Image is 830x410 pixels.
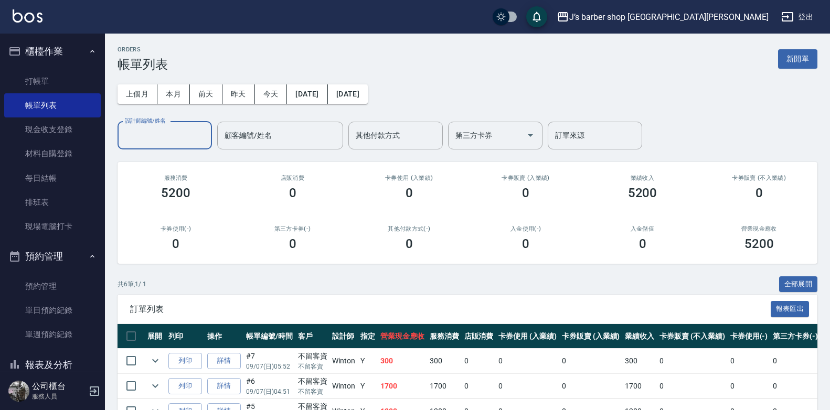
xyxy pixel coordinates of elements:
[714,225,805,232] h2: 營業現金應收
[255,84,288,104] button: 今天
[4,190,101,214] a: 排班表
[744,236,774,251] h3: 5200
[522,127,539,144] button: Open
[462,349,496,373] td: 0
[118,46,168,53] h2: ORDERS
[522,236,529,251] h3: 0
[246,387,293,396] p: 09/07 (日) 04:51
[168,378,202,394] button: 列印
[130,175,221,181] h3: 服務消費
[246,362,293,371] p: 09/07 (日) 05:52
[32,381,86,392] h5: 公司櫃台
[406,236,413,251] h3: 0
[770,374,821,398] td: 0
[364,175,455,181] h2: 卡券使用 (入業績)
[207,378,241,394] a: 詳情
[247,175,338,181] h2: 店販消費
[728,374,771,398] td: 0
[552,6,773,28] button: J’s barber shop [GEOGRAPHIC_DATA][PERSON_NAME]
[559,324,623,349] th: 卡券販賣 (入業績)
[298,376,327,387] div: 不留客資
[622,324,657,349] th: 業績收入
[8,381,29,402] img: Person
[559,374,623,398] td: 0
[4,214,101,239] a: 現場電腦打卡
[4,298,101,322] a: 單日預約紀錄
[597,225,688,232] h2: 入金儲值
[130,304,771,315] span: 訂單列表
[289,186,296,200] h3: 0
[222,84,255,104] button: 昨天
[243,324,295,349] th: 帳單編號/時間
[328,84,368,104] button: [DATE]
[161,186,190,200] h3: 5200
[770,324,821,349] th: 第三方卡券(-)
[329,374,358,398] td: Winton
[145,324,166,349] th: 展開
[728,349,771,373] td: 0
[427,324,462,349] th: 服務消費
[569,10,769,24] div: J’s barber shop [GEOGRAPHIC_DATA][PERSON_NAME]
[207,353,241,369] a: 詳情
[364,225,455,232] h2: 其他付款方式(-)
[622,349,657,373] td: 300
[358,349,378,373] td: Y
[147,378,163,394] button: expand row
[329,349,358,373] td: Winton
[358,374,378,398] td: Y
[243,374,295,398] td: #6
[427,349,462,373] td: 300
[329,324,358,349] th: 設計師
[4,322,101,347] a: 單週預約紀錄
[771,301,810,317] button: 報表匯出
[427,374,462,398] td: 1700
[462,324,496,349] th: 店販消費
[378,324,427,349] th: 營業現金應收
[247,225,338,232] h2: 第三方卡券(-)
[118,84,157,104] button: 上個月
[13,9,42,23] img: Logo
[130,225,221,232] h2: 卡券使用(-)
[639,236,646,251] h3: 0
[168,353,202,369] button: 列印
[287,84,327,104] button: [DATE]
[496,374,559,398] td: 0
[657,324,727,349] th: 卡券販賣 (不入業績)
[166,324,205,349] th: 列印
[4,243,101,270] button: 預約管理
[118,57,168,72] h3: 帳單列表
[4,69,101,93] a: 打帳單
[714,175,805,181] h2: 卡券販賣 (不入業績)
[378,349,427,373] td: 300
[622,374,657,398] td: 1700
[406,186,413,200] h3: 0
[522,186,529,200] h3: 0
[657,349,727,373] td: 0
[755,186,763,200] h3: 0
[770,349,821,373] td: 0
[628,186,657,200] h3: 5200
[496,324,559,349] th: 卡券使用 (入業績)
[298,387,327,396] p: 不留客資
[779,276,818,293] button: 全部展開
[657,374,727,398] td: 0
[243,349,295,373] td: #7
[777,7,817,27] button: 登出
[462,374,496,398] td: 0
[480,175,571,181] h2: 卡券販賣 (入業績)
[4,93,101,117] a: 帳單列表
[4,117,101,142] a: 現金收支登錄
[4,142,101,166] a: 材料自購登錄
[4,166,101,190] a: 每日結帳
[496,349,559,373] td: 0
[597,175,688,181] h2: 業績收入
[125,117,166,125] label: 設計師編號/姓名
[298,351,327,362] div: 不留客資
[778,53,817,63] a: 新開單
[298,362,327,371] p: 不留客資
[378,374,427,398] td: 1700
[32,392,86,401] p: 服務人員
[295,324,330,349] th: 客戶
[480,225,571,232] h2: 入金使用(-)
[157,84,190,104] button: 本月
